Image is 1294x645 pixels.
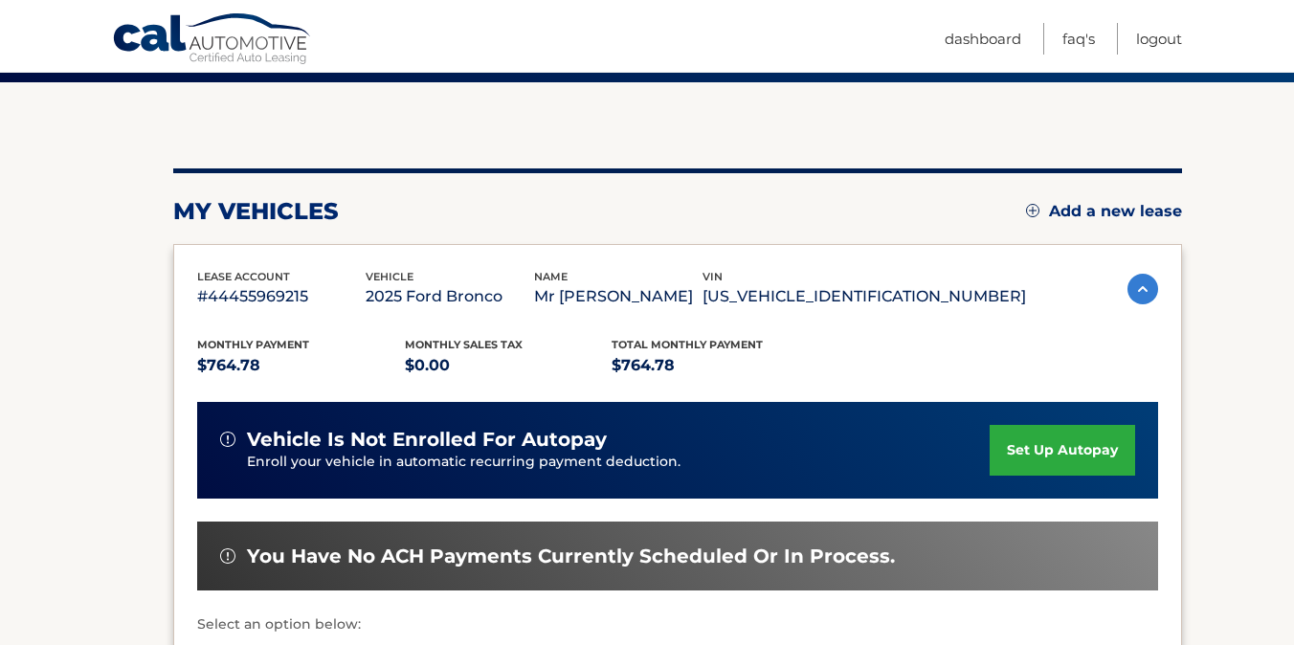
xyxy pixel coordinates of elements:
a: Logout [1136,23,1182,55]
img: add.svg [1026,204,1039,217]
p: #44455969215 [197,283,366,310]
p: Enroll your vehicle in automatic recurring payment deduction. [247,452,990,473]
p: [US_VEHICLE_IDENTIFICATION_NUMBER] [703,283,1026,310]
p: Select an option below: [197,613,1158,636]
img: alert-white.svg [220,548,235,564]
span: Monthly sales Tax [405,338,523,351]
span: Monthly Payment [197,338,309,351]
p: $0.00 [405,352,613,379]
a: FAQ's [1062,23,1095,55]
p: 2025 Ford Bronco [366,283,534,310]
span: vin [703,270,723,283]
p: $764.78 [612,352,819,379]
span: name [534,270,568,283]
img: alert-white.svg [220,432,235,447]
a: Dashboard [945,23,1021,55]
a: set up autopay [990,425,1135,476]
a: Cal Automotive [112,12,313,68]
span: vehicle [366,270,413,283]
span: You have no ACH payments currently scheduled or in process. [247,545,895,568]
span: vehicle is not enrolled for autopay [247,428,607,452]
span: lease account [197,270,290,283]
a: Add a new lease [1026,202,1182,221]
img: accordion-active.svg [1127,274,1158,304]
h2: my vehicles [173,197,339,226]
span: Total Monthly Payment [612,338,763,351]
p: $764.78 [197,352,405,379]
p: Mr [PERSON_NAME] [534,283,703,310]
